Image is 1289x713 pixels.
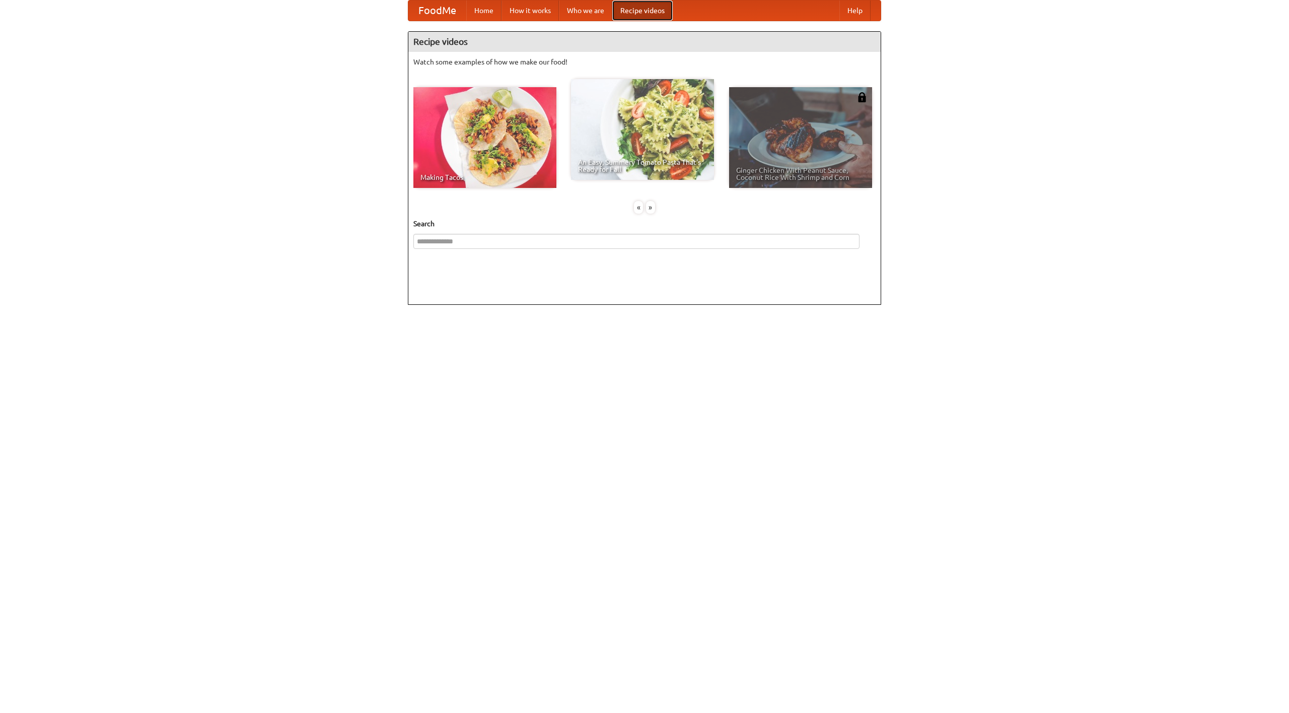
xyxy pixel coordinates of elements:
a: Help [839,1,871,21]
span: Making Tacos [420,174,549,181]
h4: Recipe videos [408,32,881,52]
a: Who we are [559,1,612,21]
a: FoodMe [408,1,466,21]
h5: Search [413,219,876,229]
a: How it works [502,1,559,21]
a: Home [466,1,502,21]
a: An Easy, Summery Tomato Pasta That's Ready for Fall [571,79,714,180]
p: Watch some examples of how we make our food! [413,57,876,67]
div: « [634,201,643,214]
img: 483408.png [857,92,867,102]
div: » [646,201,655,214]
a: Making Tacos [413,87,556,188]
a: Recipe videos [612,1,673,21]
span: An Easy, Summery Tomato Pasta That's Ready for Fall [578,159,707,173]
